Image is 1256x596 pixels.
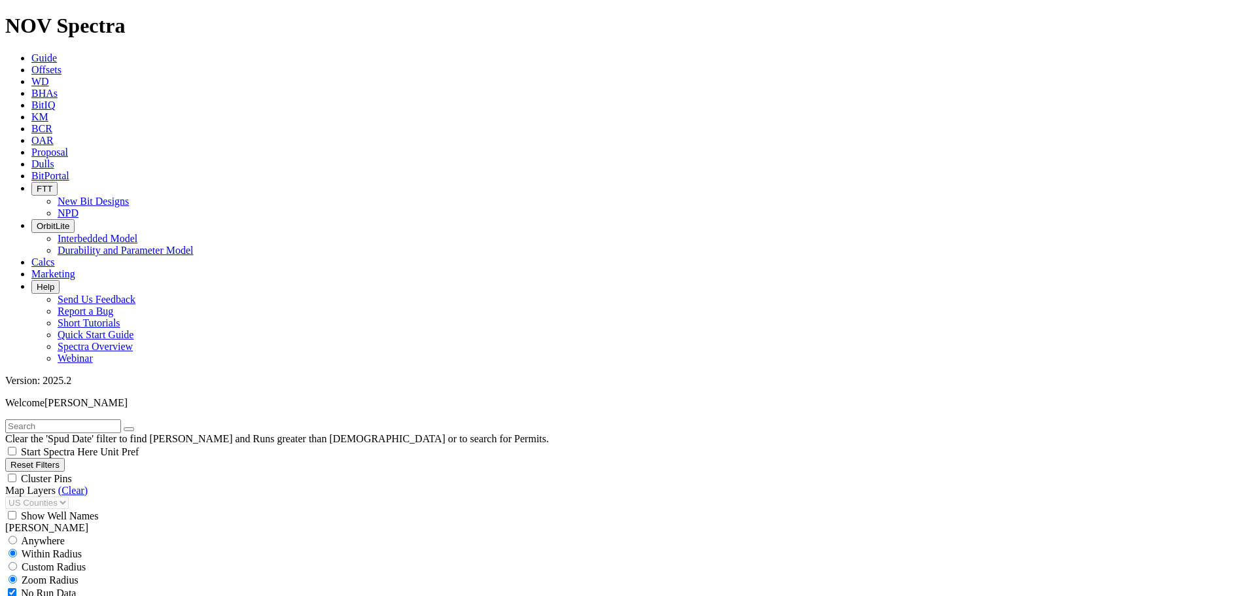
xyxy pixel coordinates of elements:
[31,76,49,87] a: WD
[58,329,133,340] a: Quick Start Guide
[44,397,128,408] span: [PERSON_NAME]
[58,317,120,328] a: Short Tutorials
[5,522,1251,534] div: [PERSON_NAME]
[37,282,54,292] span: Help
[21,535,65,546] span: Anywhere
[31,182,58,196] button: FTT
[31,170,69,181] a: BitPortal
[21,446,97,457] span: Start Spectra Here
[31,64,61,75] a: Offsets
[31,88,58,99] a: BHAs
[31,268,75,279] a: Marketing
[5,433,549,444] span: Clear the 'Spud Date' filter to find [PERSON_NAME] and Runs greater than [DEMOGRAPHIC_DATA] or to...
[31,219,75,233] button: OrbitLite
[31,147,68,158] a: Proposal
[31,52,57,63] a: Guide
[58,485,88,496] a: (Clear)
[5,397,1251,409] p: Welcome
[58,353,93,364] a: Webinar
[5,485,56,496] span: Map Layers
[21,510,98,521] span: Show Well Names
[58,245,194,256] a: Durability and Parameter Model
[5,458,65,472] button: Reset Filters
[58,233,137,244] a: Interbedded Model
[37,184,52,194] span: FTT
[5,14,1251,38] h1: NOV Spectra
[58,341,133,352] a: Spectra Overview
[5,375,1251,387] div: Version: 2025.2
[22,574,78,586] span: Zoom Radius
[58,196,129,207] a: New Bit Designs
[22,548,82,559] span: Within Radius
[5,419,121,433] input: Search
[31,123,52,134] a: BCR
[31,280,60,294] button: Help
[22,561,86,572] span: Custom Radius
[58,207,78,219] a: NPD
[31,111,48,122] a: KM
[31,99,55,111] a: BitIQ
[37,221,69,231] span: OrbitLite
[58,294,135,305] a: Send Us Feedback
[31,256,55,268] a: Calcs
[58,306,113,317] a: Report a Bug
[31,135,54,146] a: OAR
[100,446,139,457] span: Unit Pref
[21,473,72,484] span: Cluster Pins
[8,447,16,455] input: Start Spectra Here
[31,158,54,169] a: Dulls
